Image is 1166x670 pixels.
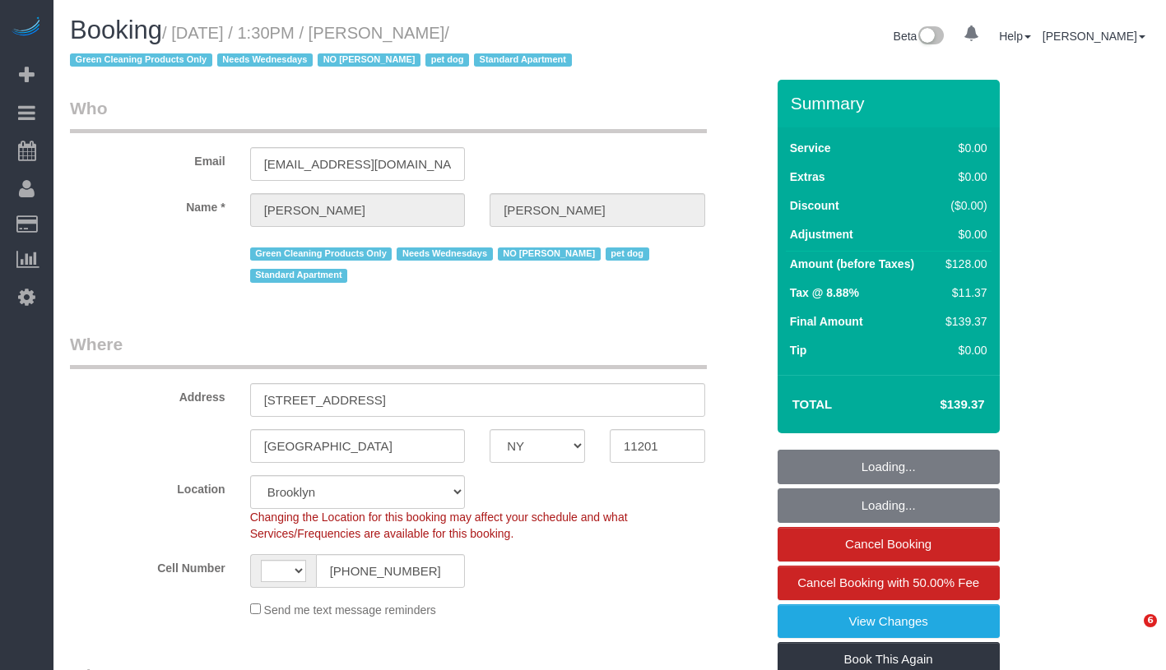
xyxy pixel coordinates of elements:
h4: $139.37 [890,398,984,412]
label: Address [58,383,238,405]
span: Booking [70,16,162,44]
input: Email [250,147,466,181]
label: Service [790,140,831,156]
div: $0.00 [939,226,987,243]
div: ($0.00) [939,197,987,214]
div: $139.37 [939,313,987,330]
span: pet dog [606,247,649,261]
div: $0.00 [939,140,987,156]
input: First Name [250,193,466,227]
span: Changing the Location for this booking may affect your schedule and what Services/Frequencies are... [250,511,628,540]
input: City [250,429,466,463]
label: Amount (before Taxes) [790,256,914,272]
legend: Where [70,332,707,369]
a: Cancel Booking [778,527,1000,561]
input: Zip Code [610,429,705,463]
a: Beta [894,30,945,43]
label: Location [58,475,238,497]
span: pet dog [425,53,469,67]
span: Green Cleaning Products Only [250,247,393,261]
label: Extras [790,169,825,185]
iframe: Intercom live chat [1110,614,1150,654]
a: [PERSON_NAME] [1043,30,1145,43]
div: $0.00 [939,342,987,358]
img: Automaid Logo [10,16,43,39]
a: Help [999,30,1031,43]
label: Email [58,147,238,169]
label: Discount [790,197,839,214]
a: View Changes [778,604,1000,639]
input: Last Name [490,193,705,227]
span: NO [PERSON_NAME] [498,247,601,261]
label: Adjustment [790,226,853,243]
span: Green Cleaning Products Only [70,53,212,67]
label: Cell Number [58,554,238,576]
label: Tax @ 8.88% [790,284,859,301]
span: NO [PERSON_NAME] [318,53,420,67]
span: Standard Apartment [250,269,348,282]
a: Cancel Booking with 50.00% Fee [778,566,1000,600]
label: Tip [790,342,807,358]
label: Final Amount [790,313,863,330]
div: $11.37 [939,284,987,301]
span: 6 [1144,614,1157,627]
input: Cell Number [316,554,466,588]
strong: Total [792,397,833,411]
img: New interface [917,26,944,48]
div: $128.00 [939,256,987,272]
span: Needs Wednesdays [397,247,492,261]
span: Standard Apartment [474,53,572,67]
span: Send me text message reminders [264,603,436,617]
legend: Who [70,96,707,133]
label: Name * [58,193,238,215]
span: Needs Wednesdays [217,53,313,67]
small: / [DATE] / 1:30PM / [PERSON_NAME] [70,24,577,70]
h3: Summary [791,94,992,113]
div: $0.00 [939,169,987,185]
span: Cancel Booking with 50.00% Fee [797,575,979,589]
